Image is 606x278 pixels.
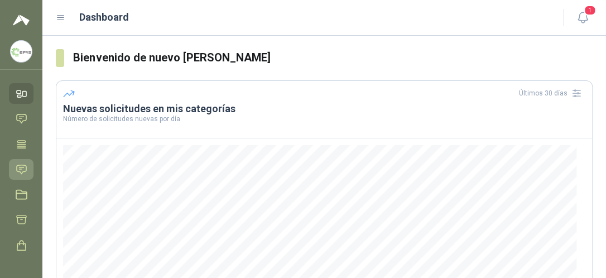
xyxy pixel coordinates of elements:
[63,116,585,122] p: Número de solicitudes nuevas por día
[13,13,30,27] img: Logo peakr
[73,49,593,66] h3: Bienvenido de nuevo [PERSON_NAME]
[573,8,593,28] button: 1
[11,41,32,62] img: Company Logo
[584,5,596,16] span: 1
[79,9,129,25] h1: Dashboard
[519,84,585,102] div: Últimos 30 días
[63,102,585,116] h3: Nuevas solicitudes en mis categorías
